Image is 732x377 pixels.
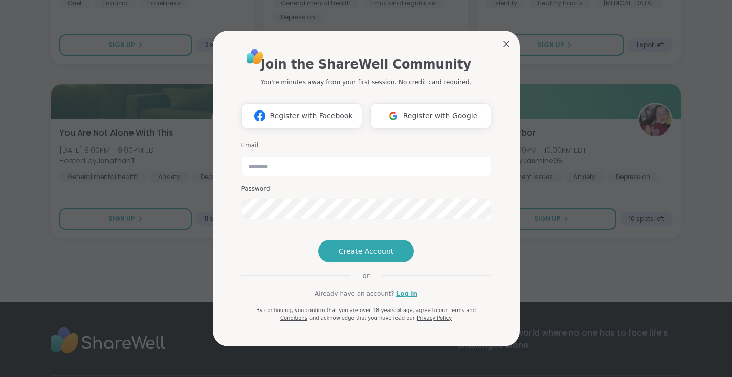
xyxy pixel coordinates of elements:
button: Create Account [318,240,414,262]
span: Register with Google [403,110,478,121]
a: Log in [396,289,417,298]
span: or [350,271,382,281]
h1: Join the ShareWell Community [261,55,471,74]
h3: Email [241,141,491,150]
img: ShareWell Logomark [384,106,403,125]
span: By continuing, you confirm that you are over 18 years of age, agree to our [256,307,448,313]
span: Register with Facebook [270,110,352,121]
p: You're minutes away from your first session. No credit card required. [261,78,472,87]
button: Register with Google [370,103,491,129]
a: Privacy Policy [417,315,452,321]
img: ShareWell Logo [243,45,267,68]
span: Create Account [339,246,394,256]
span: and acknowledge that you have read our [309,315,415,321]
button: Register with Facebook [241,103,362,129]
h3: Password [241,185,491,193]
span: Already have an account? [315,289,394,298]
img: ShareWell Logomark [250,106,270,125]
